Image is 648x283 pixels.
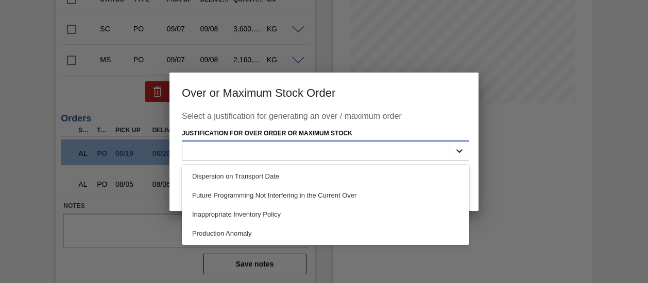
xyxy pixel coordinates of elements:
div: Dispersion on Transport Date [182,167,469,186]
div: Select a justification for generating an over / maximum order [182,112,466,126]
label: Justification for Over Order or Maximum Stock [182,130,352,137]
h3: Over or Maximum Stock Order [169,73,479,112]
div: Future Programming Not Interfering in the Current Over [182,186,469,205]
div: Inappropriate Inventory Policy [182,205,469,224]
